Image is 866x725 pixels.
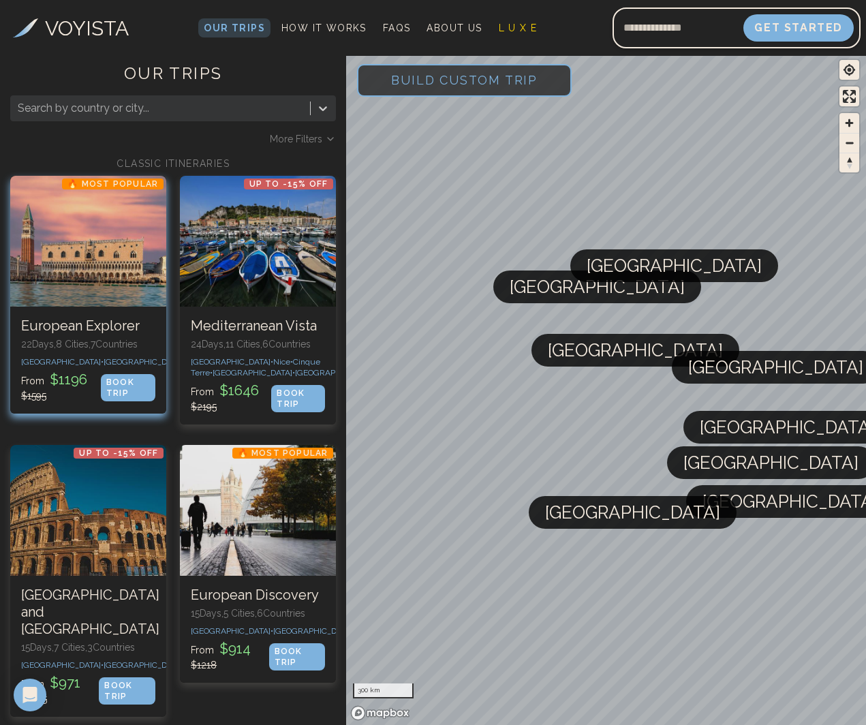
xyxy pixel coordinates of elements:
span: [GEOGRAPHIC_DATA] [587,249,762,282]
h3: Mediterranean Vista [191,318,325,335]
span: [GEOGRAPHIC_DATA] • [191,357,273,367]
a: Mapbox homepage [350,705,410,721]
span: FAQs [383,22,411,33]
span: $ 914 [217,641,253,657]
p: 24 Days, 11 Cities, 6 Countr ies [191,337,325,351]
span: Our Trips [204,22,265,33]
span: Zoom out [839,134,859,153]
h2: CLASSIC ITINERARIES [10,157,336,170]
span: Nice • [273,357,293,367]
p: 15 Days, 5 Cities, 6 Countr ies [191,606,325,620]
p: Up to -15% OFF [244,179,334,189]
a: About Us [421,18,487,37]
p: From [21,370,101,403]
div: BOOK TRIP [271,385,325,412]
span: $ 1595 [21,390,46,401]
button: Zoom in [839,113,859,133]
canvas: Map [346,53,866,725]
div: BOOK TRIP [101,374,155,401]
span: More Filters [270,132,322,146]
a: Our Trips [198,18,270,37]
a: Italy and GreeceUp to -15% OFF[GEOGRAPHIC_DATA] and [GEOGRAPHIC_DATA]15Days,7 Cities,3Countries[G... [10,445,166,717]
span: About Us [427,22,482,33]
span: $ 1218 [191,660,217,670]
p: 🔥 Most Popular [62,179,164,189]
h3: European Explorer [21,318,155,335]
p: From [21,673,99,706]
span: [GEOGRAPHIC_DATA] • [21,357,104,367]
span: [GEOGRAPHIC_DATA] • [104,357,186,367]
span: How It Works [281,22,367,33]
p: Up to -15% OFF [74,448,164,459]
span: [GEOGRAPHIC_DATA] • [273,626,356,636]
button: Build Custom Trip [357,64,572,97]
h1: OUR TRIPS [10,63,336,95]
a: European Discovery🔥 Most PopularEuropean Discovery15Days,5 Cities,6Countries[GEOGRAPHIC_DATA]•[GE... [180,445,336,683]
a: How It Works [276,18,372,37]
button: Reset bearing to north [839,153,859,172]
span: [GEOGRAPHIC_DATA] • [295,368,377,377]
button: Get Started [743,14,854,42]
span: [GEOGRAPHIC_DATA] [683,446,859,479]
a: VOYISTA [13,13,129,44]
a: FAQs [377,18,416,37]
div: BOOK TRIP [269,643,326,670]
div: 300 km [353,683,414,698]
button: Zoom out [839,133,859,153]
span: [GEOGRAPHIC_DATA] [545,496,720,529]
h3: European Discovery [191,587,325,604]
span: [GEOGRAPHIC_DATA] [688,351,863,384]
p: 22 Days, 8 Cities, 7 Countr ies [21,337,155,351]
span: $ 2195 [191,401,217,412]
span: $ 1646 [217,382,262,399]
a: Mediterranean VistaUp to -15% OFFMediterranean Vista24Days,11 Cities,6Countries[GEOGRAPHIC_DATA]•... [180,176,336,425]
span: L U X E [499,22,538,33]
span: [GEOGRAPHIC_DATA] • [21,660,104,670]
p: 🔥 Most Popular [232,448,334,459]
span: Build Custom Trip [369,51,559,109]
span: $ 1196 [47,371,90,388]
img: Voyista Logo [13,18,38,37]
a: L U X E [493,18,543,37]
span: [GEOGRAPHIC_DATA] • [213,368,295,377]
div: Open Intercom Messenger [14,679,46,711]
h3: [GEOGRAPHIC_DATA] and [GEOGRAPHIC_DATA] [21,587,155,638]
p: From [191,381,271,414]
span: [GEOGRAPHIC_DATA] [510,271,685,303]
a: European Explorer🔥 Most PopularEuropean Explorer22Days,8 Cities,7Countries[GEOGRAPHIC_DATA]•[GEOG... [10,176,166,414]
button: Enter fullscreen [839,87,859,106]
div: BOOK TRIP [99,677,155,705]
p: 15 Days, 7 Cities, 3 Countr ies [21,641,155,654]
span: $ 971 [47,675,83,691]
h3: VOYISTA [45,13,129,44]
span: [GEOGRAPHIC_DATA] • [104,660,186,670]
span: [GEOGRAPHIC_DATA] [548,334,723,367]
p: From [191,639,269,672]
input: Email address [613,12,743,44]
span: [GEOGRAPHIC_DATA] • [191,626,273,636]
button: Find my location [839,60,859,80]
